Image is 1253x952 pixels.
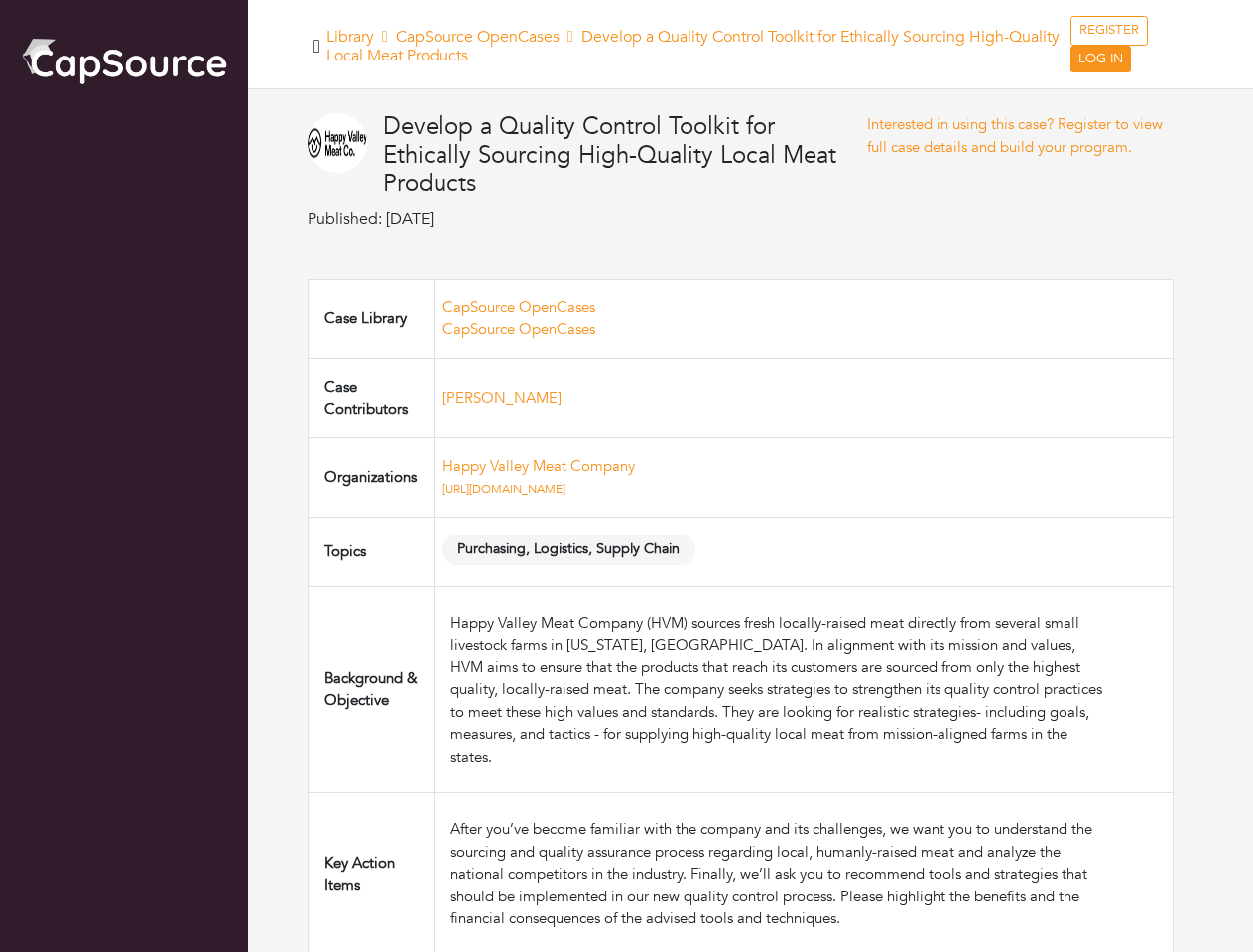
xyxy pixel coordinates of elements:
td: Case Contributors [309,358,435,437]
a: REGISTER [1070,16,1148,46]
img: HVMC.png [308,113,367,173]
a: Interested in using this case? Register to view full case details and build your program. [867,114,1163,157]
a: Happy Valley Meat Company [442,456,635,476]
a: CapSource OpenCases [442,297,595,317]
td: Case Library [309,279,435,358]
a: [URL][DOMAIN_NAME] [442,481,565,497]
a: [PERSON_NAME] [442,388,562,408]
span: Purchasing, Logistics, Supply Chain [442,535,695,565]
a: CapSource OpenCases [442,319,595,339]
td: Organizations [309,437,435,517]
h4: Develop a Quality Control Toolkit for Ethically Sourcing High-Quality Local Meat Products [383,113,867,198]
h5: Library Develop a Quality Control Toolkit for Ethically Sourcing High-Quality Local Meat Products [326,28,1070,65]
a: CapSource OpenCases [396,26,560,48]
a: LOG IN [1070,46,1131,73]
div: After you’ve become familiar with the company and its challenges, we want you to understand the s... [450,818,1108,930]
p: Published: [DATE] [308,207,867,231]
img: cap_logo.png [20,35,228,86]
td: Background & Objective [309,586,435,793]
td: Topics [309,517,435,586]
div: Happy Valley Meat Company (HVM) sources fresh locally-raised meat directly from several small liv... [450,612,1108,769]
